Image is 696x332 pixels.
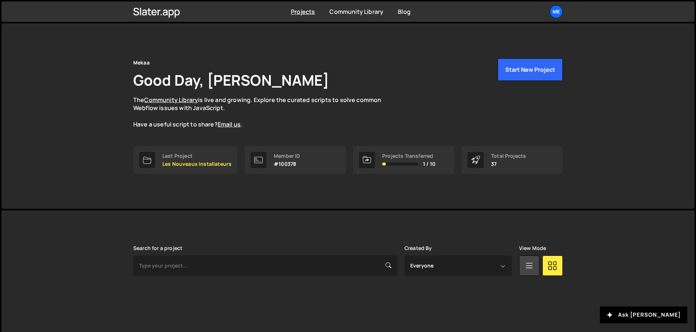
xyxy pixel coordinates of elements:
p: The is live and growing. Explore the curated scripts to solve common Webflow issues with JavaScri... [133,96,395,129]
label: View Mode [519,245,546,251]
div: Member ID [274,153,300,159]
p: Les Nouveaux Installateurs [162,161,232,167]
button: Ask [PERSON_NAME] [600,306,687,323]
a: Community Library [329,8,383,16]
button: Start New Project [498,58,563,81]
a: Email us [218,120,241,128]
a: Blog [398,8,411,16]
input: Type your project... [133,255,397,276]
div: Last Project [162,153,232,159]
a: Projects [291,8,315,16]
a: Last Project Les Nouveaux Installateurs [133,146,237,174]
div: Mekaa [133,58,150,67]
div: Total Projects [491,153,526,159]
span: 1 / 10 [423,161,435,167]
label: Search for a project [133,245,182,251]
p: #100378 [274,161,300,167]
label: Created By [404,245,432,251]
a: Me [550,5,563,18]
h1: Good Day, [PERSON_NAME] [133,70,329,90]
a: Community Library [144,96,198,104]
p: 37 [491,161,526,167]
div: Projects Transferred [382,153,435,159]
